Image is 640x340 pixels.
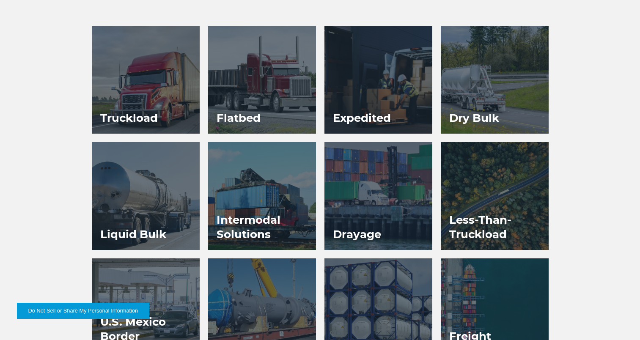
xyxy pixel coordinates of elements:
h3: Flatbed [208,102,269,134]
button: Do Not Sell or Share My Personal Information [17,303,149,319]
a: Expedited [324,26,432,134]
a: Liquid Bulk [92,142,200,250]
a: Less-Than-Truckload [441,142,549,250]
h3: Drayage [324,219,390,250]
a: Truckload [92,26,200,134]
a: Dry Bulk [441,26,549,134]
h3: Liquid Bulk [92,219,175,250]
h3: Truckload [92,102,166,134]
h3: Intermodal Solutions [208,204,316,250]
h3: Dry Bulk [441,102,508,134]
a: Flatbed [208,26,316,134]
a: Drayage [324,142,432,250]
h3: Less-Than-Truckload [441,204,549,250]
a: Intermodal Solutions [208,142,316,250]
h3: Expedited [324,102,399,134]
